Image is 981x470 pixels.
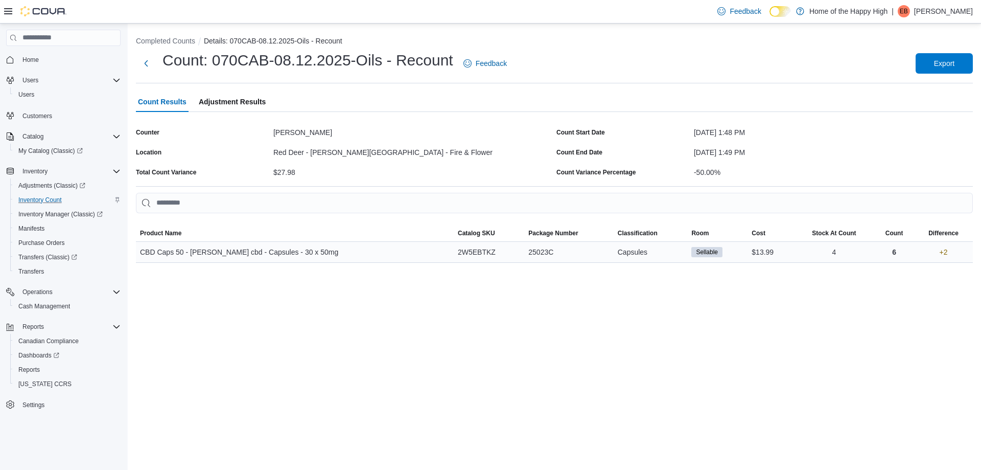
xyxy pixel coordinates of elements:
div: -50.00% [694,164,973,176]
span: Reports [22,323,44,331]
span: Cash Management [14,300,121,312]
span: Sellable [696,248,718,257]
a: Home [18,54,43,66]
div: $13.99 [748,242,794,262]
span: Transfers (Classic) [14,251,121,263]
button: Catalog [2,129,125,144]
a: Users [14,88,38,101]
button: Classification [614,225,688,241]
span: [US_STATE] CCRS [18,380,72,388]
span: Adjustments (Classic) [18,182,85,190]
span: Canadian Compliance [18,337,79,345]
button: Catalog SKU [454,225,524,241]
p: [PERSON_NAME] [914,5,973,17]
button: Next [136,53,156,74]
button: Details: 070CAB-08.12.2025-Oils - Recount [204,37,342,45]
span: Transfers (Classic) [18,253,77,261]
span: Count Results [138,92,186,112]
a: Canadian Compliance [14,335,83,347]
label: Counter [136,128,159,137]
span: Cost [752,229,765,237]
span: CBD Caps 50 - [PERSON_NAME] cbd - Capsules - 30 x 50mg [140,246,338,258]
button: Canadian Compliance [10,334,125,348]
span: Transfers [14,265,121,278]
a: Settings [18,399,49,411]
span: Feedback [476,58,507,69]
span: Catalog [18,130,121,143]
button: Difference [914,225,973,241]
span: Catalog SKU [458,229,495,237]
a: Purchase Orders [14,237,69,249]
div: [PERSON_NAME] [273,124,552,137]
nav: An example of EuiBreadcrumbs [136,36,973,48]
button: Catalog [18,130,48,143]
label: Location [136,148,161,156]
input: Dark Mode [769,6,791,17]
span: Reports [14,364,121,376]
span: Cash Management [18,302,70,310]
span: Home [22,56,39,64]
span: Reports [18,321,121,333]
span: Users [18,91,34,99]
button: Export [916,53,973,74]
span: Adjustments (Classic) [14,180,121,192]
button: Cost [748,225,794,241]
span: Product Name [140,229,181,237]
button: Stock At Count [794,225,874,241]
label: Count Start Date [556,128,605,137]
span: Inventory Count [14,194,121,206]
span: Adjustment Results [199,92,266,112]
span: 2W5EBTKZ [458,246,496,258]
span: Operations [22,288,53,296]
button: Product Name [136,225,454,241]
span: Manifests [14,222,121,235]
button: Customers [2,108,125,123]
div: Red Deer - [PERSON_NAME][GEOGRAPHIC_DATA] - Fire & Flower [273,144,552,156]
button: [US_STATE] CCRS [10,377,125,391]
span: Feedback [730,6,761,16]
span: Washington CCRS [14,378,121,390]
a: My Catalog (Classic) [14,145,87,157]
button: Purchase Orders [10,236,125,250]
a: Customers [18,110,56,122]
div: Emily Bye [898,5,910,17]
span: Count [885,229,903,237]
a: Adjustments (Classic) [10,178,125,193]
p: | [892,5,894,17]
span: Transfers [18,267,44,276]
div: Total Count Variance [136,168,196,176]
a: Inventory Manager (Classic) [14,208,107,220]
span: Users [14,88,121,101]
span: Room [691,229,709,237]
button: Settings [2,397,125,412]
span: Classification [618,229,658,237]
span: Capsules [618,246,647,258]
div: Count Variance Percentage [556,168,636,176]
span: Package Number [528,229,578,237]
button: Completed Counts [136,37,195,45]
a: Transfers (Classic) [14,251,81,263]
h1: Count: 070CAB-08.12.2025-Oils - Recount [162,50,453,71]
a: Manifests [14,222,49,235]
button: Reports [2,320,125,334]
div: [DATE] 1:49 PM [694,144,973,156]
span: Inventory [22,167,48,175]
a: Feedback [713,1,765,21]
div: 4 [794,242,874,262]
button: Users [10,87,125,102]
button: Manifests [10,221,125,236]
button: Home [2,52,125,67]
button: Operations [18,286,57,298]
a: Dashboards [10,348,125,363]
span: Inventory [18,165,121,177]
img: Cova [20,6,66,16]
button: Inventory Count [10,193,125,207]
span: Reports [18,366,40,374]
div: Stock At Count [812,229,856,237]
button: Users [2,73,125,87]
span: Inventory Manager (Classic) [18,210,103,218]
span: Purchase Orders [14,237,121,249]
span: Customers [22,112,52,120]
button: Reports [18,321,48,333]
span: Inventory Count [18,196,62,204]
